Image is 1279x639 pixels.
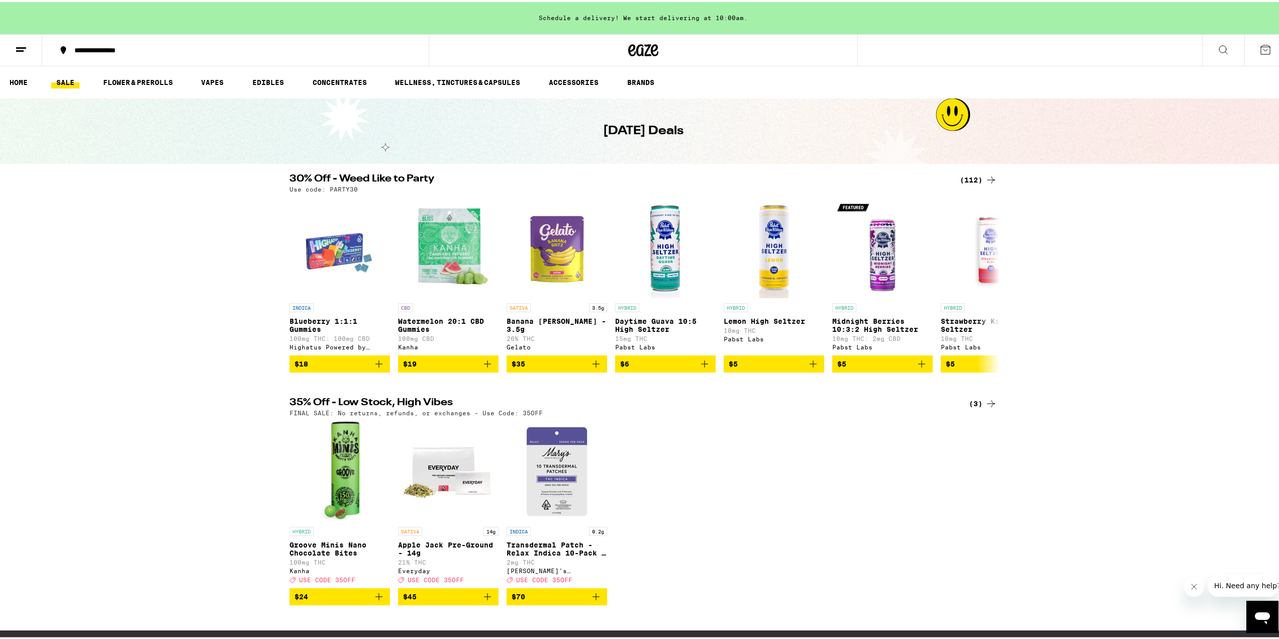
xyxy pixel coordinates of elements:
a: (112) [960,172,997,184]
img: Kanha - Groove Minis Nano Chocolate Bites [320,419,360,520]
div: Highatus Powered by Cannabiotix [289,342,390,348]
p: 0.2g [589,525,607,534]
span: USE CODE 35OFF [299,575,355,581]
img: Pabst Labs - Lemon High Seltzer [724,196,824,296]
span: $5 [729,358,738,366]
h2: 35% Off - Low Stock, High Vibes [289,396,948,408]
a: Open page for Groove Minis Nano Chocolate Bites from Kanha [289,419,390,586]
span: $35 [512,358,525,366]
span: $19 [403,358,417,366]
button: Add to bag [289,586,390,603]
a: Open page for Banana Runtz - 3.5g from Gelato [507,196,607,353]
div: Pabst Labs [832,342,933,348]
a: BRANDS [622,74,659,86]
button: Add to bag [615,353,716,371]
button: Add to bag [724,353,824,371]
span: $5 [946,358,955,366]
img: Pabst Labs - Midnight Berries 10:3:2 High Seltzer [832,196,933,296]
iframe: Message from company [1208,573,1278,595]
p: 10mg THC [941,333,1041,340]
a: SALE [51,74,79,86]
p: HYBRID [289,525,314,534]
p: Use code: PARTY30 [289,184,358,191]
a: Open page for Apple Jack Pre-Ground - 14g from Everyday [398,419,499,586]
p: Lemon High Seltzer [724,315,824,323]
img: Gelato - Banana Runtz - 3.5g [507,196,607,296]
span: $45 [403,591,417,599]
h2: 30% Off - Weed Like to Party [289,172,948,184]
p: HYBRID [941,301,965,310]
div: [PERSON_NAME]'s Medicinals [507,566,607,572]
p: INDICA [289,301,314,310]
span: $24 [294,591,308,599]
button: Add to bag [289,353,390,371]
iframe: Button to launch messaging window [1246,599,1278,631]
button: Add to bag [832,353,933,371]
p: 3.5g [589,301,607,310]
a: EDIBLES [247,74,289,86]
a: WELLNESS, TINCTURES & CAPSULES [390,74,525,86]
a: Open page for Transdermal Patch - Relax Indica 10-Pack - 200mg from Mary's Medicinals [507,419,607,586]
p: 2mg THC [507,557,607,564]
a: Open page for Midnight Berries 10:3:2 High Seltzer from Pabst Labs [832,196,933,353]
p: Blueberry 1:1:1 Gummies [289,315,390,331]
p: 21% THC [398,557,499,564]
a: (3) [969,396,997,408]
button: Add to bag [507,586,607,603]
a: CONCENTRATES [308,74,372,86]
div: Pabst Labs [615,342,716,348]
p: Groove Minis Nano Chocolate Bites [289,539,390,555]
p: Strawberry Kiwi High Seltzer [941,315,1041,331]
iframe: Close message [1184,575,1204,595]
img: Highatus Powered by Cannabiotix - Blueberry 1:1:1 Gummies [289,196,390,296]
p: Banana [PERSON_NAME] - 3.5g [507,315,607,331]
a: HOME [5,74,33,86]
p: 15mg THC [615,333,716,340]
img: Kanha - Watermelon 20:1 CBD Gummies [398,196,499,296]
p: SATIVA [398,525,422,534]
div: Kanha [289,566,390,572]
p: 100mg THC [289,557,390,564]
p: 100mg CBD [398,333,499,340]
p: HYBRID [615,301,639,310]
p: Transdermal Patch - Relax Indica 10-Pack - 200mg [507,539,607,555]
p: 10mg THC [724,325,824,332]
p: 26% THC [507,333,607,340]
p: 14g [483,525,499,534]
span: $70 [512,591,525,599]
a: ACCESSORIES [544,74,604,86]
div: Everyday [398,566,499,572]
p: SATIVA [507,301,531,310]
img: Pabst Labs - Daytime Guava 10:5 High Seltzer [615,196,716,296]
p: Watermelon 20:1 CBD Gummies [398,315,499,331]
div: Pabst Labs [941,342,1041,348]
button: Add to bag [941,353,1041,371]
p: Daytime Guava 10:5 High Seltzer [615,315,716,331]
a: VAPES [196,74,229,86]
a: Open page for Watermelon 20:1 CBD Gummies from Kanha [398,196,499,353]
p: Midnight Berries 10:3:2 High Seltzer [832,315,933,331]
div: Gelato [507,342,607,348]
div: Pabst Labs [724,334,824,340]
div: Kanha [398,342,499,348]
p: Apple Jack Pre-Ground - 14g [398,539,499,555]
span: $18 [294,358,308,366]
img: Mary's Medicinals - Transdermal Patch - Relax Indica 10-Pack - 200mg [507,419,607,520]
p: FINAL SALE: No returns, refunds, or exchanges - Use Code: 35OFF [289,408,543,414]
button: Add to bag [398,586,499,603]
p: HYBRID [724,301,748,310]
p: 10mg THC: 2mg CBD [832,333,933,340]
img: Pabst Labs - Strawberry Kiwi High Seltzer [941,196,1041,296]
img: Everyday - Apple Jack Pre-Ground - 14g [398,419,499,520]
button: Add to bag [507,353,607,371]
span: USE CODE 35OFF [516,575,572,581]
a: Open page for Daytime Guava 10:5 High Seltzer from Pabst Labs [615,196,716,353]
a: Open page for Strawberry Kiwi High Seltzer from Pabst Labs [941,196,1041,353]
a: Open page for Lemon High Seltzer from Pabst Labs [724,196,824,353]
h1: [DATE] Deals [603,121,683,138]
a: Open page for Blueberry 1:1:1 Gummies from Highatus Powered by Cannabiotix [289,196,390,353]
button: Add to bag [398,353,499,371]
p: CBD [398,301,413,310]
